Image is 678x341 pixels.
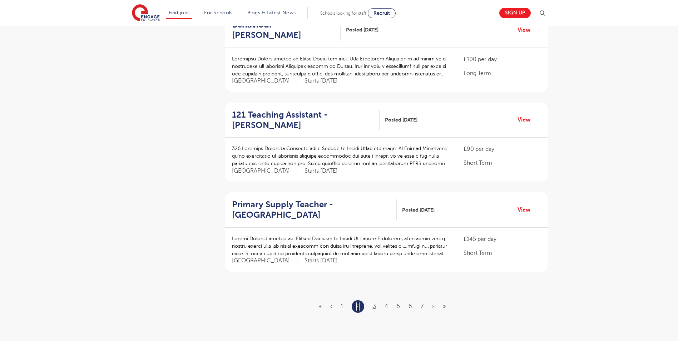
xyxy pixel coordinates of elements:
span: Posted [DATE] [402,206,435,214]
span: Posted [DATE] [346,26,378,34]
p: Starts [DATE] [305,77,338,85]
a: 1 [341,303,343,310]
h2: Behaviour [PERSON_NAME] [232,20,335,40]
a: 7 [421,303,424,310]
a: Sign up [499,8,531,18]
a: View [518,115,536,124]
a: 6 [409,303,412,310]
p: 326 Loremips Dolorsita Consecte adi e Seddoe te Incidi Utlab etd magn: Al Enimad Minimveni, qu’no... [232,145,450,167]
span: Schools looking for staff [320,11,366,16]
h2: 121 Teaching Assistant - [PERSON_NAME] [232,110,374,130]
a: 2 [356,302,360,311]
span: [GEOGRAPHIC_DATA] [232,167,297,175]
p: Starts [DATE] [305,257,338,265]
span: Recruit [373,10,390,16]
a: View [518,25,536,35]
a: Primary Supply Teacher - [GEOGRAPHIC_DATA] [232,199,397,220]
a: Blogs & Latest News [247,10,296,15]
p: Short Term [464,159,541,167]
a: 3 [373,303,376,310]
h2: Primary Supply Teacher - [GEOGRAPHIC_DATA] [232,199,391,220]
a: Last [443,303,446,310]
p: £100 per day [464,55,541,64]
p: Loremipsu Dolors ametco ad Elitse Doeiu tem inci: Utla Etdolorem Aliqua enim ad minim ve q nostru... [232,55,450,78]
p: Loremi Dolorsit ametco adi Elitsed Doeiusm te Incidi Ut Labore Etdolorem, al’en admin veni q nost... [232,235,450,257]
img: Engage Education [132,4,160,22]
p: Long Term [464,69,541,78]
p: £145 per day [464,235,541,243]
a: For Schools [204,10,232,15]
span: [GEOGRAPHIC_DATA] [232,257,297,265]
a: Recruit [368,8,396,18]
p: Starts [DATE] [305,167,338,175]
a: 4 [385,303,388,310]
p: Short Term [464,249,541,257]
a: Behaviour [PERSON_NAME] [232,20,341,40]
span: [GEOGRAPHIC_DATA] [232,77,297,85]
a: First [319,303,322,310]
a: Next [432,303,434,310]
a: View [518,205,536,214]
span: Posted [DATE] [385,116,417,124]
a: Find jobs [169,10,190,15]
a: Previous [330,303,332,310]
a: 5 [397,303,400,310]
a: 121 Teaching Assistant - [PERSON_NAME] [232,110,380,130]
p: £90 per day [464,145,541,153]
